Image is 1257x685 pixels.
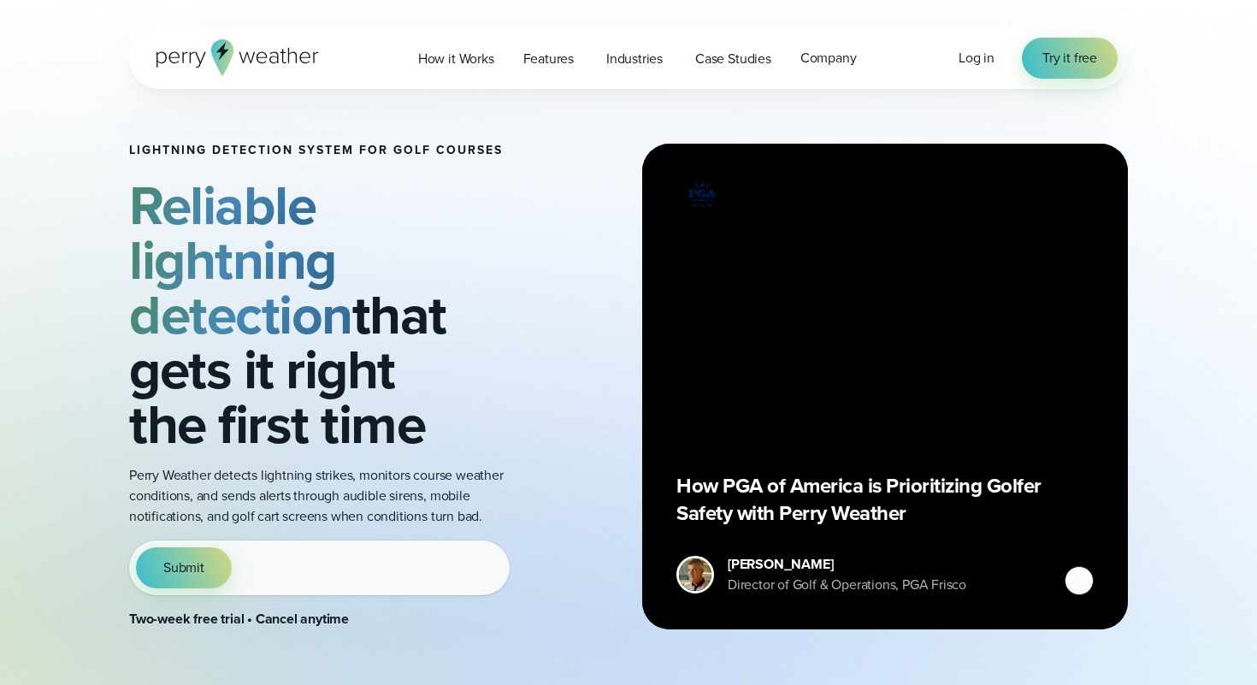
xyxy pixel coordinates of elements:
[959,48,994,68] a: Log in
[163,558,204,578] span: Submit
[695,49,771,69] span: Case Studies
[523,49,574,69] span: Features
[136,547,232,588] button: Submit
[129,609,349,629] strong: Two-week free trial • Cancel anytime
[1042,48,1097,68] span: Try it free
[129,144,529,157] h1: Lightning detection system for golf courses
[606,49,663,69] span: Industries
[129,178,529,452] h2: that gets it right the first time
[404,41,509,76] a: How it Works
[129,465,529,527] p: Perry Weather detects lightning strikes, monitors course weather conditions, and sends alerts thr...
[728,554,966,575] div: [PERSON_NAME]
[676,178,728,210] img: PGA.svg
[418,49,494,69] span: How it Works
[728,575,966,595] div: Director of Golf & Operations, PGA Frisco
[681,41,786,76] a: Case Studies
[129,165,352,355] strong: Reliable lightning detection
[1022,38,1118,79] a: Try it free
[800,48,857,68] span: Company
[679,558,711,591] img: Paul Earnest, Director of Golf & Operations, PGA Frisco Headshot
[676,472,1094,527] p: How PGA of America is Prioritizing Golfer Safety with Perry Weather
